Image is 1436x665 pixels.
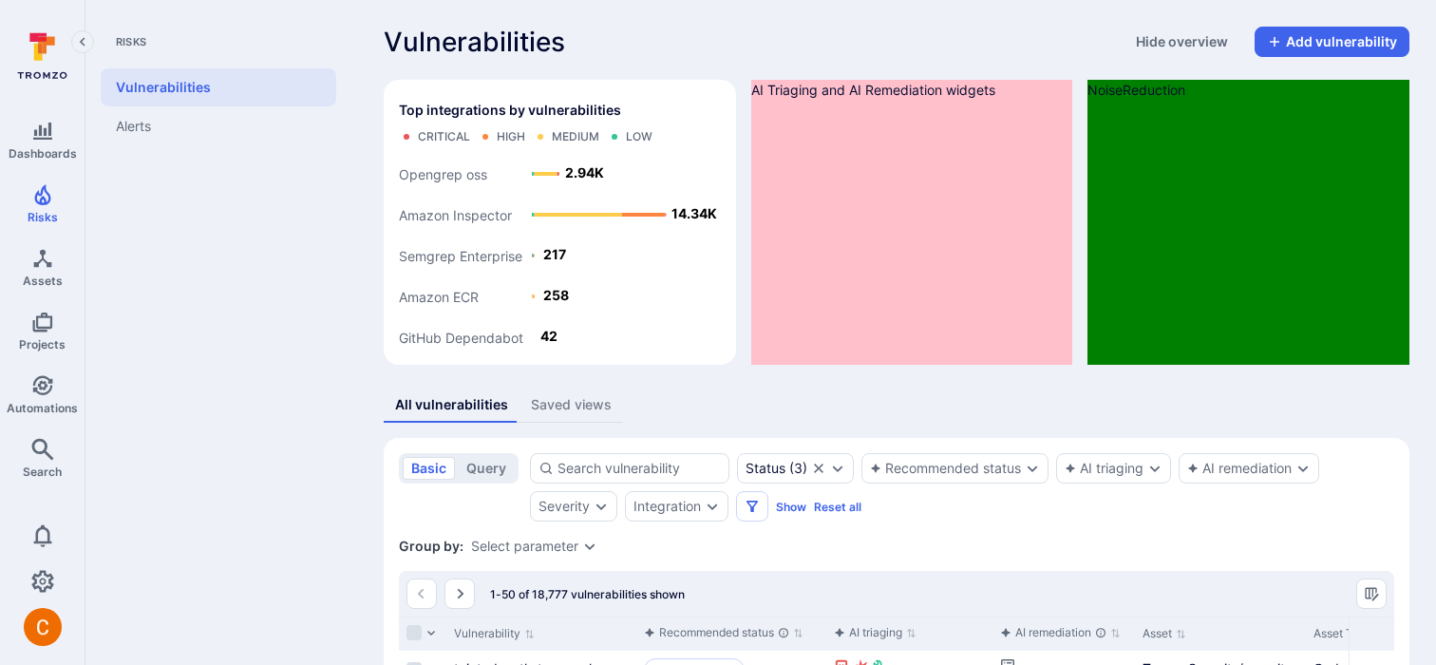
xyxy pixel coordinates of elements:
[736,491,768,522] button: Filters
[543,246,566,262] text: 217
[557,459,721,478] input: Search vulnerability
[399,329,523,345] text: GitHub Dependabot
[811,461,826,476] button: Clear selection
[565,164,604,180] text: 2.94K
[1025,461,1040,476] button: Expand dropdown
[552,129,599,144] div: Medium
[23,465,62,479] span: Search
[24,608,62,646] img: ACg8ocJuq_DPPTkXyD9OlTnVLvDrpObecjcADscmEHLMiTyEnTELew=s96-c
[870,461,1021,476] button: Recommended status
[497,129,525,144] div: High
[705,499,720,514] button: Expand dropdown
[444,579,475,609] button: Go to the next page
[644,623,789,642] div: Recommended status
[746,461,807,476] div: ( 3 )
[1065,461,1143,476] button: AI triaging
[76,34,89,50] i: Collapse navigation menu
[9,146,77,161] span: Dashboards
[471,539,597,554] div: grouping parameters
[399,247,522,264] text: Semgrep Enterprise
[418,129,470,144] div: Critical
[830,461,845,476] button: Expand dropdown
[471,539,578,554] button: Select parameter
[384,80,736,365] div: Top integrations by vulnerabilities
[746,461,785,476] div: Status
[71,30,94,53] button: Collapse navigation menu
[403,457,455,480] button: basic
[28,210,58,224] span: Risks
[1313,626,1387,641] button: Sort by Asset Type
[814,500,861,514] button: Reset all
[671,205,717,221] text: 14.34K
[626,129,652,144] div: Low
[399,288,479,304] text: Amazon ECR
[399,165,487,182] text: Opengrep oss
[406,579,437,609] button: Go to the previous page
[399,101,621,120] span: Top integrations by vulnerabilities
[582,539,597,554] button: Expand dropdown
[19,337,66,351] span: Projects
[395,395,508,414] div: All vulnerabilities
[490,587,685,601] span: 1-50 of 18,777 vulnerabilities shown
[1000,623,1106,642] div: AI remediation
[24,608,62,646] div: Camilo Rivera
[1295,461,1311,476] button: Expand dropdown
[399,152,721,350] svg: Top integrations by vulnerabilities bar
[1187,461,1292,476] button: AI remediation
[644,625,803,640] button: Sort by function header() { return /*#__PURE__*/react__WEBPACK_IMPORTED_MODULE_0__.createElement(...
[834,623,902,642] div: AI triaging
[1143,626,1186,641] button: Sort by Asset
[751,80,1073,365] div: AI Triaging and AI Remediation widgets
[746,461,807,476] button: Status(3)
[399,537,463,556] span: Group by:
[458,457,515,480] button: query
[454,626,535,641] button: Sort by Vulnerability
[23,274,63,288] span: Assets
[384,27,565,57] span: Vulnerabilities
[384,388,1409,423] div: assets tabs
[399,206,512,222] text: Amazon Inspector
[633,499,701,514] button: Integration
[406,625,422,640] span: Select all rows
[101,68,336,106] a: Vulnerabilities
[1124,27,1239,57] button: Hide overview
[776,500,806,514] button: Show
[540,328,557,344] text: 42
[1356,579,1387,609] button: Manage columns
[1147,461,1162,476] button: Expand dropdown
[101,34,336,49] span: Risks
[543,287,569,303] text: 258
[1255,27,1409,57] button: Add vulnerability
[1000,625,1121,640] button: Sort by function header() { return /*#__PURE__*/react__WEBPACK_IMPORTED_MODULE_0__.createElement(...
[531,395,612,414] div: Saved views
[101,106,336,146] a: Alerts
[594,499,609,514] button: Expand dropdown
[834,625,916,640] button: Sort by function header() { return /*#__PURE__*/react__WEBPACK_IMPORTED_MODULE_0__.createElement(...
[7,401,78,415] span: Automations
[1087,80,1409,100] div: NoiseReduction
[538,499,590,514] button: Severity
